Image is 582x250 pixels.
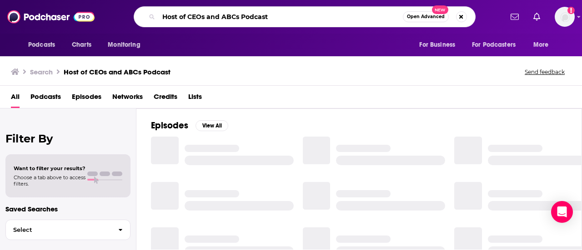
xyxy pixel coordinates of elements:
span: Podcasts [28,39,55,51]
span: Choose a tab above to access filters. [14,174,85,187]
span: Open Advanced [407,15,445,19]
input: Search podcasts, credits, & more... [159,10,403,24]
a: Credits [154,89,177,108]
a: Charts [66,36,97,54]
span: For Podcasters [472,39,516,51]
button: open menu [101,36,152,54]
a: Show notifications dropdown [530,9,544,25]
a: Lists [188,89,202,108]
button: open menu [466,36,529,54]
span: Want to filter your results? [14,165,85,172]
p: Saved Searches [5,205,130,213]
span: Select [6,227,111,233]
span: New [432,5,448,14]
button: Select [5,220,130,240]
h3: Search [30,68,53,76]
span: Monitoring [108,39,140,51]
img: User Profile [555,7,575,27]
span: More [533,39,549,51]
h3: Host of CEOs and ABCs Podcast [64,68,171,76]
span: For Business [419,39,455,51]
span: Logged in as amanda.moss [555,7,575,27]
a: EpisodesView All [151,120,228,131]
button: open menu [527,36,560,54]
button: open menu [413,36,467,54]
a: Podcasts [30,89,61,108]
a: All [11,89,20,108]
h2: Episodes [151,120,188,131]
h2: Filter By [5,132,130,145]
button: Show profile menu [555,7,575,27]
button: Open AdvancedNew [403,11,449,22]
img: Podchaser - Follow, Share and Rate Podcasts [7,8,95,25]
div: Open Intercom Messenger [551,201,573,223]
div: Search podcasts, credits, & more... [134,6,476,27]
span: Charts [72,39,91,51]
a: Show notifications dropdown [507,9,522,25]
svg: Add a profile image [567,7,575,14]
button: Send feedback [522,68,567,76]
button: View All [196,120,228,131]
button: open menu [22,36,67,54]
a: Networks [112,89,143,108]
a: Episodes [72,89,101,108]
